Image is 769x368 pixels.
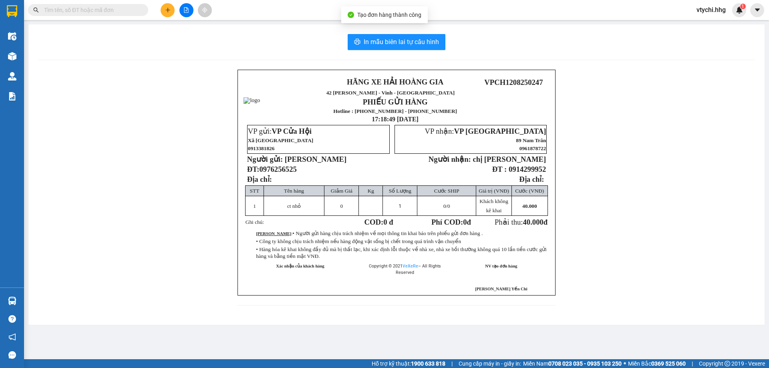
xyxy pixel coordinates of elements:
[736,6,743,14] img: icon-new-feature
[331,188,352,194] span: Giảm Giá
[515,188,544,194] span: Cước (VNĐ)
[256,246,547,259] span: • Hàng hóa kê khai không đầy đủ mà bị thất lạc, khi xác định lỗi thuộc về nhà xe, nhà xe bồi thườ...
[372,116,419,123] span: 17:18:49 [DATE]
[523,218,543,226] span: 40.000
[516,137,546,143] span: 89 Nam Trân
[44,6,139,14] input: Tìm tên, số ĐT hoặc mã đơn
[463,218,467,226] span: 0
[256,238,461,244] span: • Công ty không chịu trách nhiệm nếu hàng động vật sống bị chết trong quá trình vận chuyển
[509,165,546,173] span: 0914299952
[403,263,418,269] a: VeXeRe
[548,360,622,367] strong: 0708 023 035 - 0935 103 250
[284,188,304,194] span: Tên hàng
[411,360,445,367] strong: 1900 633 818
[8,297,16,305] img: warehouse-icon
[357,12,421,18] span: Tạo đơn hàng thành công
[333,108,457,114] strong: Hotline : [PHONE_NUMBER] - [PHONE_NUMBER]
[8,52,16,60] img: warehouse-icon
[740,4,746,9] sup: 1
[247,155,283,163] strong: Người gửi:
[363,98,428,106] strong: PHIẾU GỬI HÀNG
[256,231,483,236] span: :
[523,359,622,368] span: Miền Nam
[340,203,343,209] span: 0
[399,203,401,209] span: 1
[198,3,212,17] button: aim
[179,3,193,17] button: file-add
[690,5,732,15] span: vtychi.hhg
[7,5,17,17] img: logo-vxr
[389,188,411,194] span: Số Lượng
[248,137,314,143] span: Xã [GEOGRAPHIC_DATA]
[8,72,16,80] img: warehouse-icon
[479,198,508,213] span: Khách không kê khai
[443,203,450,209] span: /0
[4,26,19,65] img: logo
[544,218,548,226] span: đ
[369,263,441,275] span: Copyright © 2021 – All Rights Reserved
[434,188,459,194] span: Cước SHIP
[287,203,301,209] span: ct nhỏ
[484,78,543,86] span: VPCH1208250247
[429,155,471,163] strong: Người nhận:
[459,359,521,368] span: Cung cấp máy in - giấy in:
[651,360,686,367] strong: 0369 525 060
[741,4,744,9] span: 1
[88,45,146,53] span: VPCH1208250222
[161,3,175,17] button: plus
[368,188,374,194] span: Kg
[725,361,730,366] span: copyright
[475,287,527,291] span: [PERSON_NAME] Yến Chi
[202,7,207,13] span: aim
[451,359,453,368] span: |
[248,127,312,135] span: VP gửi:
[33,7,39,13] span: search
[256,231,291,236] strong: [PERSON_NAME]
[247,165,297,173] strong: ĐT:
[272,127,312,135] span: VP Cửa Hội
[519,145,546,151] span: 0961878722
[8,32,16,40] img: warehouse-icon
[285,155,346,163] span: [PERSON_NAME]
[496,88,531,123] img: qr-code
[20,27,87,41] span: 42 [PERSON_NAME] - Vinh - [GEOGRAPHIC_DATA]
[8,92,16,101] img: solution-icon
[21,52,86,60] strong: PHIẾU GỬI HÀNG
[248,145,275,151] span: 0913381826
[276,264,324,268] strong: Xác nhận của khách hàng
[260,165,297,173] span: 0976256525
[8,333,16,341] span: notification
[292,230,483,236] span: • Người gửi hàng chịu trách nhiệm về mọi thông tin khai báo trên phiếu gửi đơn hàng .
[8,315,16,323] span: question-circle
[519,175,544,183] strong: Địa chỉ:
[326,90,455,96] span: 42 [PERSON_NAME] - Vinh - [GEOGRAPHIC_DATA]
[473,155,546,163] span: chị [PERSON_NAME]
[485,264,517,268] strong: NV tạo đơn hàng
[692,359,693,368] span: |
[347,78,443,86] strong: HÃNG XE HẢI HOÀNG GIA
[425,127,546,135] span: VP nhận:
[348,34,445,50] button: printerIn mẫu biên lai tự cấu hình
[479,188,509,194] span: Giá trị (VNĐ)
[431,218,471,226] strong: Phí COD: đ
[750,3,764,17] button: caret-down
[454,127,546,135] span: VP [GEOGRAPHIC_DATA]
[354,38,360,46] span: printer
[383,218,393,226] span: 0 đ
[628,359,686,368] span: Miền Bắc
[364,218,393,226] strong: COD:
[244,97,260,104] img: logo
[165,7,171,13] span: plus
[754,6,761,14] span: caret-down
[522,203,537,209] span: 40.000
[250,188,260,194] span: STT
[253,203,256,209] span: 1
[624,362,626,365] span: ⚪️
[372,359,445,368] span: Hỗ trợ kỹ thuật:
[443,203,446,209] span: 0
[348,12,354,18] span: check-circle
[28,8,79,25] strong: HÃNG XE HẢI HOÀNG GIA
[183,7,189,13] span: file-add
[492,165,507,173] strong: ĐT :
[246,219,264,225] span: Ghi chú:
